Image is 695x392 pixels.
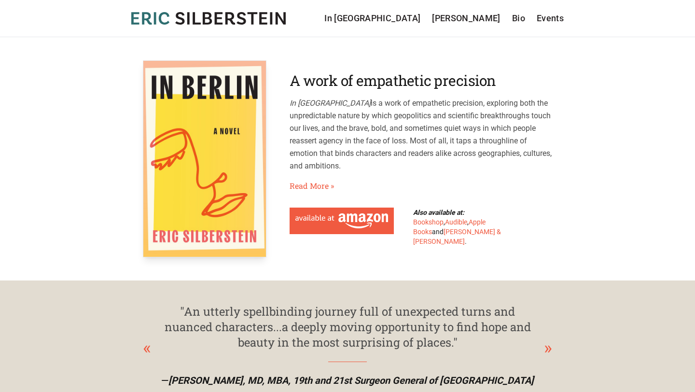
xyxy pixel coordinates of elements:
[413,228,501,245] a: [PERSON_NAME] & [PERSON_NAME]
[162,304,533,350] div: "An utterly spellbinding journey full of unexpected turns and nuanced characters...a deeply movin...
[290,72,552,89] h2: A work of empathetic precision
[432,12,500,25] a: [PERSON_NAME]
[295,213,388,228] img: Available at Amazon
[324,12,420,25] a: In [GEOGRAPHIC_DATA]
[290,98,371,108] em: In [GEOGRAPHIC_DATA]
[413,208,514,246] div: , , and .
[544,335,552,361] div: Next slide
[331,180,334,192] span: »
[413,218,486,236] a: Apple Books
[143,304,552,387] div: 1 / 4
[290,180,334,192] a: Read More»
[143,335,151,361] div: Previous slide
[445,218,467,226] a: Audible
[151,374,544,387] p: —
[290,97,552,172] p: is a work of empathetic precision, exploring both the unpredictable nature by which geopolitics a...
[168,375,534,386] span: [PERSON_NAME], MD, MBA, 19th and 21st Surgeon General of [GEOGRAPHIC_DATA]
[512,12,525,25] a: Bio
[537,12,564,25] a: Events
[413,209,464,216] b: Also available at:
[413,218,444,226] a: Bookshop
[290,208,394,234] a: Available at Amazon
[143,60,266,257] img: In Berlin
